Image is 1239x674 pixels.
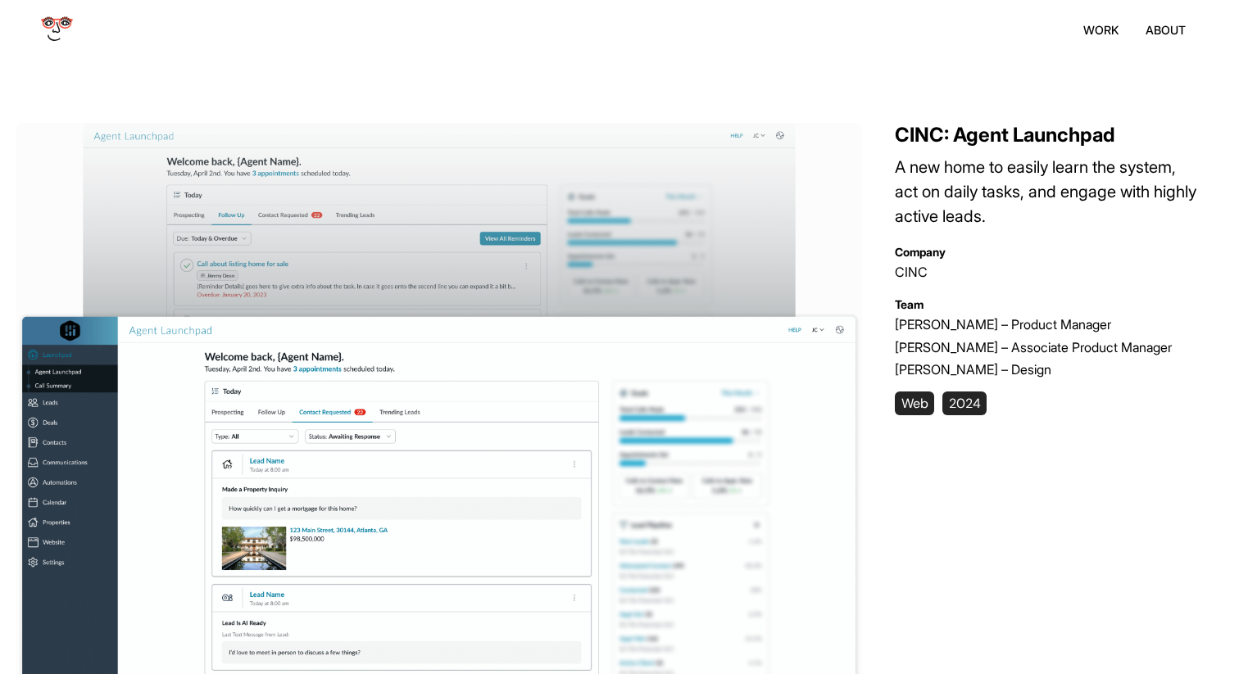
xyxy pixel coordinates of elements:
[895,155,1223,228] p: A new home to easily learn the system, act on daily tasks, and engage with highly active leads.
[1133,10,1198,50] a: about
[895,297,1223,311] h6: Team
[1146,23,1186,37] li: about
[895,123,1223,147] h1: CINC: Agent Launchpad
[895,245,1223,259] h6: Company
[942,391,987,415] span: 2024
[895,360,1223,378] p: [PERSON_NAME] – Design
[1083,23,1119,37] li: work
[1071,10,1131,50] a: work
[895,338,1223,356] p: [PERSON_NAME] – Associate Product Manager
[895,263,1223,281] p: CINC
[895,391,934,415] span: Web
[895,315,1223,333] p: [PERSON_NAME] – Product Manager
